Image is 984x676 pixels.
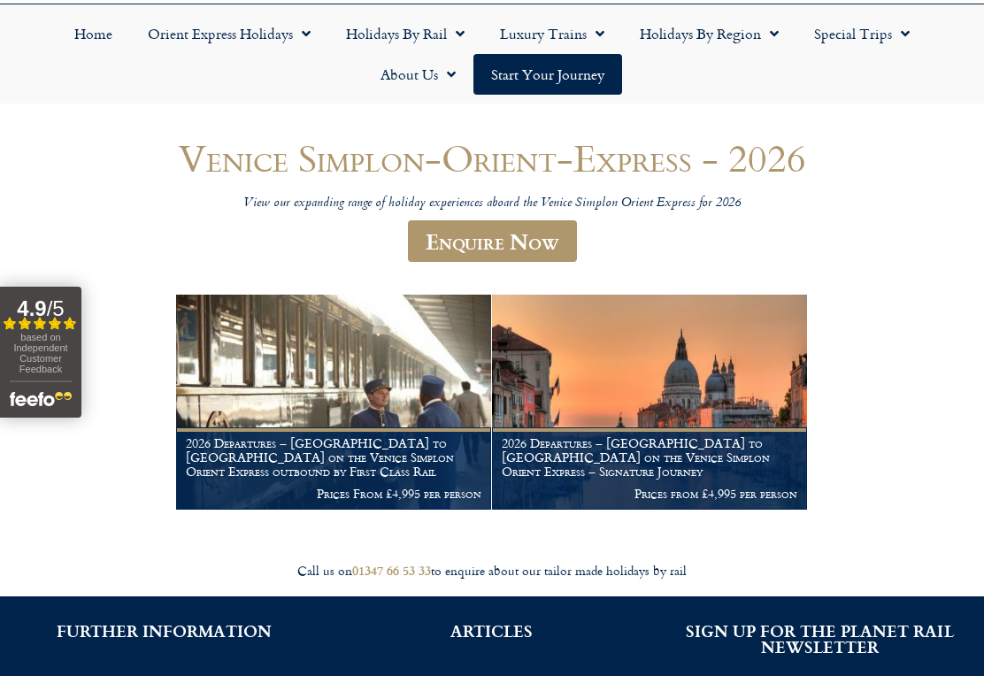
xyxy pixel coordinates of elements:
[796,13,927,54] a: Special Trips
[67,137,917,179] h1: Venice Simplon-Orient-Express - 2026
[9,563,975,580] div: Call us on to enquire about our tailor made holidays by rail
[130,13,328,54] a: Orient Express Holidays
[355,623,630,639] h2: ARTICLES
[352,561,431,580] a: 01347 66 53 33
[622,13,796,54] a: Holidays by Region
[363,54,473,95] a: About Us
[482,13,622,54] a: Luxury Trains
[492,295,807,510] img: Orient Express Special Venice compressed
[186,436,481,478] h1: 2026 Departures – [GEOGRAPHIC_DATA] to [GEOGRAPHIC_DATA] on the Venice Simplon Orient Express out...
[186,487,481,501] p: Prices From £4,995 per person
[473,54,622,95] a: Start your Journey
[176,295,492,511] a: 2026 Departures – [GEOGRAPHIC_DATA] to [GEOGRAPHIC_DATA] on the Venice Simplon Orient Express out...
[502,487,797,501] p: Prices from £4,995 per person
[682,623,957,655] h2: SIGN UP FOR THE PLANET RAIL NEWSLETTER
[492,295,808,511] a: 2026 Departures – [GEOGRAPHIC_DATA] to [GEOGRAPHIC_DATA] on the Venice Simplon Orient Express – S...
[67,196,917,212] p: View our expanding range of holiday experiences aboard the Venice Simplon Orient Express for 2026
[9,13,975,95] nav: Menu
[27,623,302,639] h2: FURTHER INFORMATION
[502,436,797,478] h1: 2026 Departures – [GEOGRAPHIC_DATA] to [GEOGRAPHIC_DATA] on the Venice Simplon Orient Express – S...
[57,13,130,54] a: Home
[328,13,482,54] a: Holidays by Rail
[408,220,577,262] a: Enquire Now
